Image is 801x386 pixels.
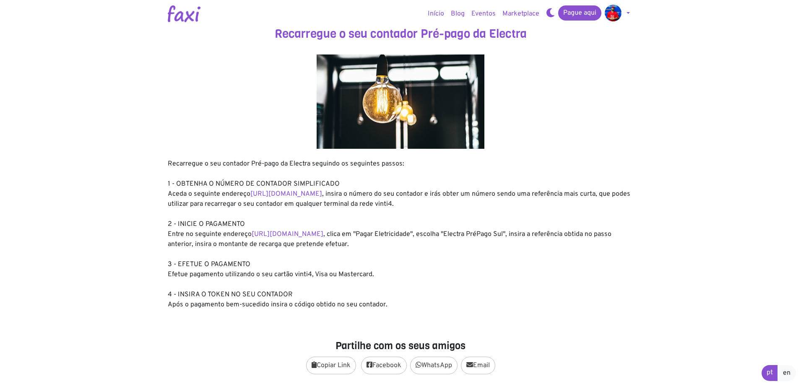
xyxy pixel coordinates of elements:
a: en [778,365,796,381]
a: Email [461,357,495,374]
img: energy.jpg [317,54,484,149]
button: Copiar Link [306,357,356,374]
h3: Recarregue o seu contador Pré-pago da Electra [168,27,633,41]
div: Recarregue o seu contador Pré-pago da Electra seguindo os seguintes passos: 1 - OBTENHA O NÚMERO ... [168,159,633,310]
a: Eventos [468,5,499,22]
a: Pague aqui [558,5,601,21]
a: [URL][DOMAIN_NAME] [250,190,322,198]
a: Facebook [361,357,407,374]
h4: Partilhe com os seus amigos [168,340,633,352]
a: [URL][DOMAIN_NAME] [252,230,323,238]
a: pt [762,365,778,381]
img: Logotipo Faxi Online [168,5,200,22]
a: Início [424,5,447,22]
a: Blog [447,5,468,22]
a: Marketplace [499,5,543,22]
a: WhatsApp [410,357,458,374]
